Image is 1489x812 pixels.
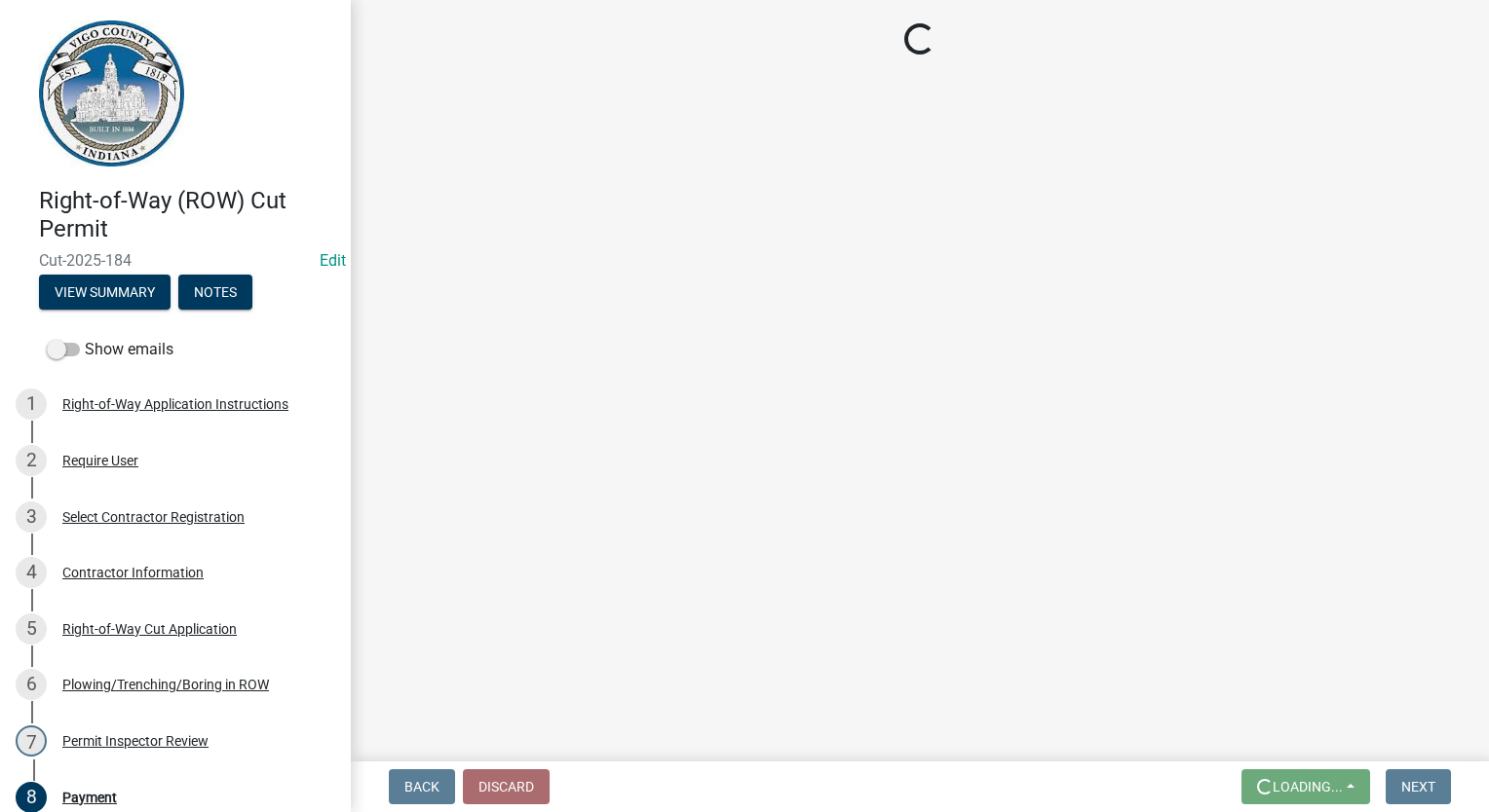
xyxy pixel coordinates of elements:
[1241,769,1370,804] button: Loading...
[39,275,171,310] button: View Summary
[16,725,47,757] div: 7
[320,251,346,270] wm-modal-confirm: Edit Application Number
[1273,779,1343,794] span: Loading...
[39,251,312,270] span: Cut-2025-184
[39,285,171,301] wm-modal-confirm: Summary
[47,338,173,361] label: Show emails
[16,669,47,700] div: 6
[178,285,252,301] wm-modal-confirm: Notes
[463,769,550,804] button: Discard
[1386,769,1451,804] button: Next
[320,251,346,270] a: Edit
[39,187,335,243] h4: Right-of-Way (ROW) Cut Permit
[39,20,184,166] img: Vigo County, Indiana
[62,678,269,691] div: Plowing/Trenching/Boring in ROW
[16,445,47,476] div: 2
[404,779,439,794] span: Back
[62,566,204,579] div: Contractor Information
[178,275,252,310] button: Notes
[62,791,117,804] div: Payment
[389,769,455,804] button: Back
[62,622,237,636] div: Right-of-Way Cut Application
[16,613,47,645] div: 5
[16,388,47,420] div: 1
[16,501,47,533] div: 3
[1401,779,1435,794] span: Next
[16,557,47,588] div: 4
[62,510,245,524] div: Select Contractor Registration
[62,734,209,748] div: Permit Inspector Review
[62,397,288,411] div: Right-of-Way Application Instructions
[62,454,138,467] div: Require User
